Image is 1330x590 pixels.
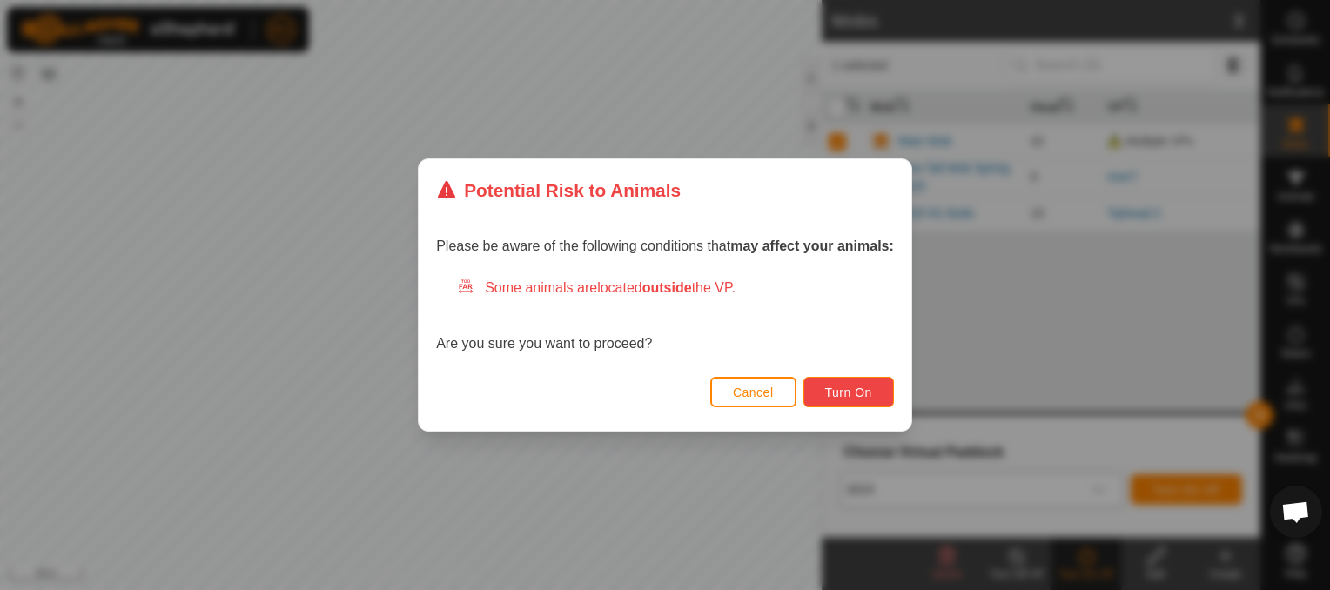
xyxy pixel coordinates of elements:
[1270,486,1322,538] div: Open chat
[597,280,736,295] span: located the VP.
[436,278,894,354] div: Are you sure you want to proceed?
[730,238,894,253] strong: may affect your animals:
[642,280,692,295] strong: outside
[710,377,796,407] button: Cancel
[436,238,894,253] span: Please be aware of the following conditions that
[803,377,894,407] button: Turn On
[733,386,774,399] span: Cancel
[825,386,872,399] span: Turn On
[436,177,681,204] div: Potential Risk to Animals
[457,278,894,298] div: Some animals are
